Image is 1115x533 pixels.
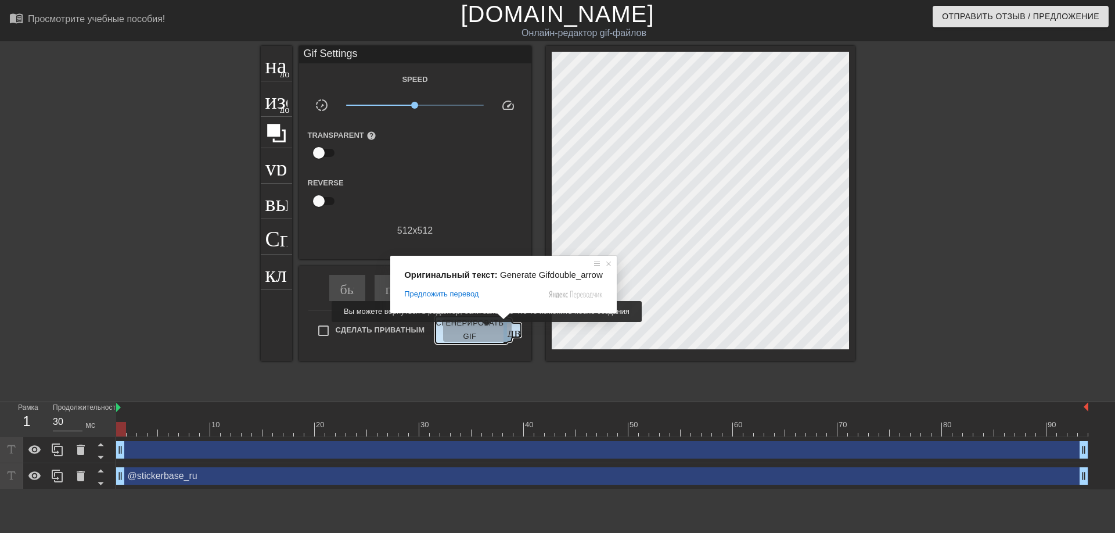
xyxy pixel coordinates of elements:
ya-tr-span: Справка [265,224,343,246]
ya-tr-span: урожай [265,153,335,176]
ya-tr-span: Сгенерировать GIF [436,317,503,344]
ya-tr-span: клавиатура [265,260,369,282]
ya-tr-span: Просмотрите учебные пособия! [28,14,165,24]
span: help [366,131,376,141]
span: Generate Gifdouble_arrow [500,270,603,280]
ya-tr-span: добавить_круг [280,67,347,77]
a: Просмотрите учебные пособия! [9,11,165,29]
div: 50 [630,419,640,431]
ya-tr-span: Сделать Приватным [336,325,425,334]
div: 40 [525,419,535,431]
span: slow_motion_video [315,98,329,112]
img: bound-end.png [1084,402,1088,412]
span: drag_handle - ручка перетаскивания [1078,444,1089,456]
label: Reverse [308,177,344,189]
div: 20 [316,419,326,431]
label: Transparent [308,130,376,141]
span: Предложить перевод [404,289,479,299]
button: Отправить Отзыв / Предложение [933,6,1109,27]
div: 60 [734,419,744,431]
ya-tr-span: Рамка [18,403,38,412]
ya-tr-span: мс [85,420,95,430]
ya-tr-span: выбор_размера_фото_большой [265,189,592,211]
ya-tr-span: изображение [265,87,387,109]
div: 30 [420,419,431,431]
button: Сгенерировать GIF [443,319,511,342]
span: speed [501,98,515,112]
div: 10 [211,419,222,431]
a: [DOMAIN_NAME] [461,1,654,27]
div: 90 [1048,419,1058,431]
ya-tr-span: Онлайн-редактор gif-файлов [521,28,646,38]
ya-tr-span: menu_book_бук меню [9,11,94,25]
ya-tr-span: название [265,51,349,73]
ya-tr-span: Продолжительность [53,404,120,412]
div: 1 [18,411,35,432]
ya-tr-span: быстрый поворот [340,280,444,294]
span: Оригинальный текст: [404,270,498,280]
ya-tr-span: добавить_круг [280,103,347,113]
ya-tr-span: двойная стрелка [507,323,604,337]
label: Speed [402,74,427,85]
ya-tr-span: пропускать ранее [386,280,489,294]
div: Gif Settings [299,46,531,63]
div: 70 [839,419,849,431]
div: 80 [943,419,954,431]
div: 512 x 512 [299,224,531,238]
ya-tr-span: Отправить Отзыв / Предложение [942,9,1099,24]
